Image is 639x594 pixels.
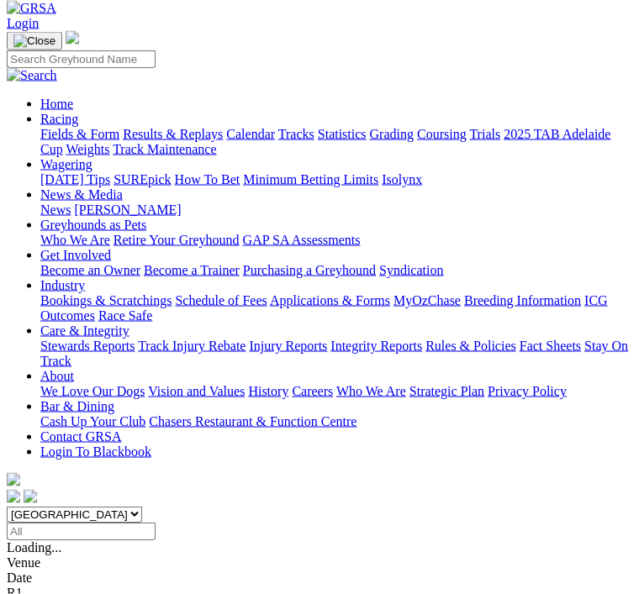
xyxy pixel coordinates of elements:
[40,218,146,232] a: Greyhounds as Pets
[40,127,632,157] div: Racing
[382,172,422,187] a: Isolynx
[7,32,62,50] button: Toggle navigation
[40,172,632,187] div: Wagering
[40,172,110,187] a: [DATE] Tips
[278,127,314,141] a: Tracks
[138,339,246,353] a: Track Injury Rebate
[40,263,632,278] div: Get Involved
[40,293,608,323] a: ICG Outcomes
[114,172,171,187] a: SUREpick
[40,399,114,413] a: Bar & Dining
[7,523,156,540] input: Select date
[318,127,367,141] a: Statistics
[417,127,467,141] a: Coursing
[249,339,327,353] a: Injury Reports
[40,293,172,308] a: Bookings & Scratchings
[488,384,567,398] a: Privacy Policy
[464,293,581,308] a: Breeding Information
[40,248,111,262] a: Get Involved
[336,384,406,398] a: Who We Are
[113,142,216,156] a: Track Maintenance
[469,127,500,141] a: Trials
[40,369,74,383] a: About
[13,34,55,48] img: Close
[270,293,390,308] a: Applications & Forms
[144,263,240,277] a: Become a Trainer
[379,263,443,277] a: Syndication
[66,142,109,156] a: Weights
[409,384,484,398] a: Strategic Plan
[24,490,37,503] img: twitter.svg
[520,339,581,353] a: Fact Sheets
[7,473,20,486] img: logo-grsa-white.png
[7,16,39,30] a: Login
[74,202,181,217] a: [PERSON_NAME]
[40,278,85,292] a: Industry
[7,490,20,503] img: facebook.svg
[123,127,223,141] a: Results & Replays
[40,202,71,217] a: News
[40,263,140,277] a: Become an Owner
[248,384,288,398] a: History
[40,127,119,141] a: Fields & Form
[114,233,240,247] a: Retire Your Greyhound
[292,384,333,398] a: Careers
[40,384,145,398] a: We Love Our Dogs
[40,97,73,111] a: Home
[7,68,57,83] img: Search
[40,187,123,202] a: News & Media
[98,308,152,323] a: Race Safe
[7,540,61,555] span: Loading...
[40,157,92,171] a: Wagering
[40,112,78,126] a: Racing
[7,570,632,586] div: Date
[40,339,135,353] a: Stewards Reports
[40,444,151,459] a: Login To Blackbook
[7,50,156,68] input: Search
[40,384,632,399] div: About
[175,293,267,308] a: Schedule of Fees
[7,555,632,570] div: Venue
[243,172,378,187] a: Minimum Betting Limits
[149,414,356,428] a: Chasers Restaurant & Function Centre
[40,429,121,444] a: Contact GRSA
[226,127,275,141] a: Calendar
[425,339,516,353] a: Rules & Policies
[393,293,461,308] a: MyOzChase
[40,127,610,156] a: 2025 TAB Adelaide Cup
[330,339,422,353] a: Integrity Reports
[370,127,414,141] a: Grading
[40,233,110,247] a: Who We Are
[40,339,628,368] a: Stay On Track
[243,233,361,247] a: GAP SA Assessments
[148,384,245,398] a: Vision and Values
[7,1,56,16] img: GRSA
[175,172,240,187] a: How To Bet
[40,233,632,248] div: Greyhounds as Pets
[40,202,632,218] div: News & Media
[40,293,632,323] div: Industry
[66,31,79,45] img: logo-grsa-white.png
[40,414,145,428] a: Cash Up Your Club
[243,263,376,277] a: Purchasing a Greyhound
[40,414,632,429] div: Bar & Dining
[40,339,632,369] div: Care & Integrity
[40,323,129,338] a: Care & Integrity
